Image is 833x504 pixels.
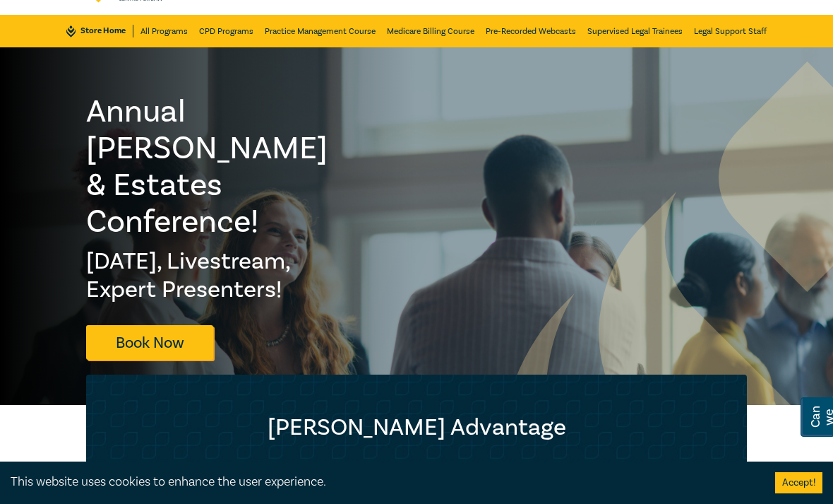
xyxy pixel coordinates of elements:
[86,247,352,304] h2: [DATE], Livestream, Expert Presenters!
[114,414,719,442] h2: [PERSON_NAME] Advantage
[199,15,253,47] a: CPD Programs
[486,15,576,47] a: Pre-Recorded Webcasts
[387,15,474,47] a: Medicare Billing Course
[66,25,133,37] a: Store Home
[86,325,213,360] a: Book Now
[775,472,822,493] button: Accept cookies
[86,93,352,240] h1: Annual [PERSON_NAME] & Estates Conference!
[694,15,767,47] a: Legal Support Staff
[140,15,188,47] a: All Programs
[587,15,683,47] a: Supervised Legal Trainees
[265,15,376,47] a: Practice Management Course
[11,473,754,491] div: This website uses cookies to enhance the user experience.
